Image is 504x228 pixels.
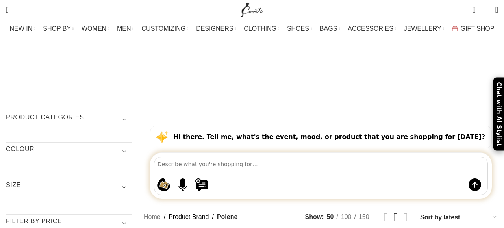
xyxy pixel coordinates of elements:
[469,2,479,18] a: 0
[320,21,340,37] a: BAGS
[348,21,396,37] a: ACCESSORIES
[287,21,312,37] a: SHOES
[287,25,309,32] span: SHOES
[461,25,495,32] span: GIFT SHOP
[43,21,74,37] a: SHOP BY
[2,21,502,37] div: Main navigation
[6,145,132,158] h3: COLOUR
[404,21,444,37] a: JEWELLERY
[244,21,279,37] a: CLOTHING
[452,21,495,37] a: GIFT SHOP
[483,8,489,14] span: 0
[239,6,265,13] a: Site logo
[117,21,133,37] a: MEN
[452,26,458,31] img: GiftBag
[482,2,489,18] div: My Wishlist
[142,25,186,32] span: CUSTOMIZING
[82,25,106,32] span: WOMEN
[2,2,13,18] a: Search
[43,25,71,32] span: SHOP BY
[117,25,131,32] span: MEN
[473,4,479,10] span: 0
[348,25,393,32] span: ACCESSORIES
[6,181,132,194] h3: SIZE
[320,25,337,32] span: BAGS
[244,25,276,32] span: CLOTHING
[6,113,132,126] h3: Product categories
[196,21,236,37] a: DESIGNERS
[82,21,109,37] a: WOMEN
[10,25,33,32] span: NEW IN
[10,21,35,37] a: NEW IN
[196,25,233,32] span: DESIGNERS
[142,21,189,37] a: CUSTOMIZING
[404,25,441,32] span: JEWELLERY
